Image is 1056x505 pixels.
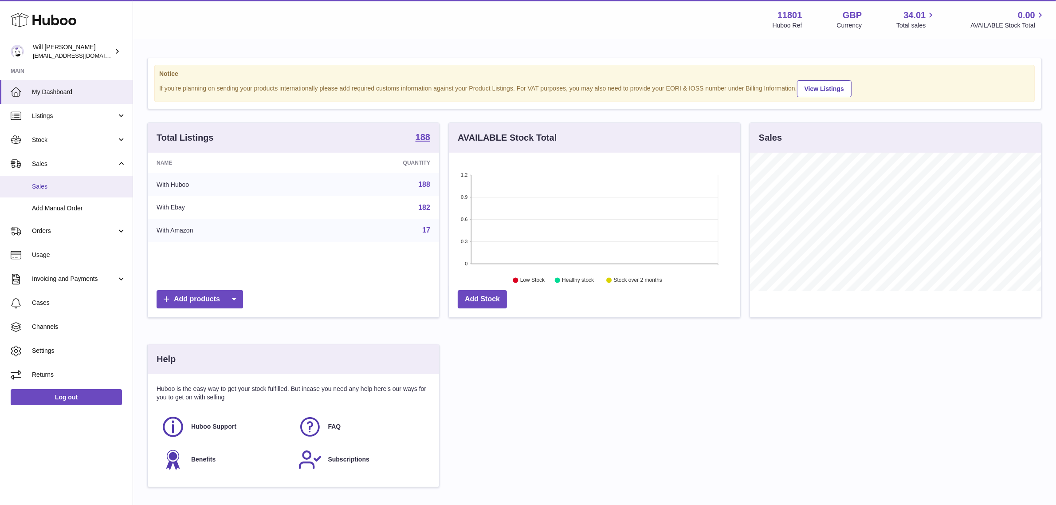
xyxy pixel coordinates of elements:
[837,21,862,30] div: Currency
[32,88,126,96] span: My Dashboard
[777,9,802,21] strong: 11801
[614,277,662,284] text: Stock over 2 months
[157,353,176,365] h3: Help
[32,227,117,235] span: Orders
[161,448,289,472] a: Benefits
[298,415,426,439] a: FAQ
[32,347,126,355] span: Settings
[458,290,507,308] a: Add Stock
[418,181,430,188] a: 188
[33,43,113,60] div: Will [PERSON_NAME]
[903,9,926,21] span: 34.01
[32,112,117,120] span: Listings
[843,9,862,21] strong: GBP
[32,160,117,168] span: Sales
[328,422,341,431] span: FAQ
[461,194,467,200] text: 0.9
[32,299,126,307] span: Cases
[461,172,467,178] text: 1.2
[32,275,117,283] span: Invoicing and Payments
[422,226,430,234] a: 17
[32,323,126,331] span: Channels
[1018,9,1035,21] span: 0.00
[418,204,430,211] a: 182
[298,448,426,472] a: Subscriptions
[148,196,307,219] td: With Ebay
[416,133,430,143] a: 188
[797,80,852,97] a: View Listings
[159,79,1030,97] div: If you're planning on sending your products internationally please add required customs informati...
[465,261,467,266] text: 0
[157,385,430,402] p: Huboo is the easy way to get your stock fulfilled. But incase you need any help here's our ways f...
[307,153,439,173] th: Quantity
[32,182,126,191] span: Sales
[159,70,1030,78] strong: Notice
[32,204,126,213] span: Add Manual Order
[191,422,236,431] span: Huboo Support
[461,217,467,222] text: 0.6
[328,455,369,464] span: Subscriptions
[11,389,122,405] a: Log out
[148,219,307,242] td: With Amazon
[161,415,289,439] a: Huboo Support
[562,277,594,284] text: Healthy stock
[773,21,802,30] div: Huboo Ref
[520,277,545,284] text: Low Stock
[32,371,126,379] span: Returns
[148,153,307,173] th: Name
[458,132,557,144] h3: AVAILABLE Stock Total
[461,239,467,244] text: 0.3
[759,132,782,144] h3: Sales
[191,455,216,464] span: Benefits
[11,45,24,58] img: internalAdmin-11801@internal.huboo.com
[148,173,307,196] td: With Huboo
[33,52,130,59] span: [EMAIL_ADDRESS][DOMAIN_NAME]
[32,251,126,259] span: Usage
[157,290,243,308] a: Add products
[896,21,936,30] span: Total sales
[32,136,117,144] span: Stock
[896,9,936,30] a: 34.01 Total sales
[970,21,1045,30] span: AVAILABLE Stock Total
[970,9,1045,30] a: 0.00 AVAILABLE Stock Total
[157,132,214,144] h3: Total Listings
[416,133,430,142] strong: 188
